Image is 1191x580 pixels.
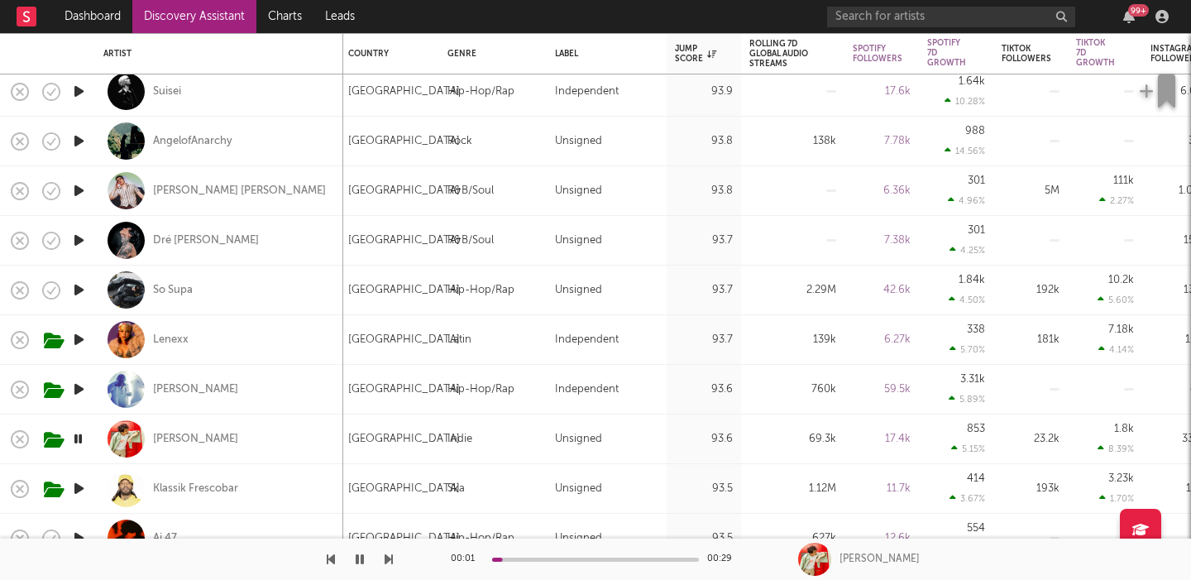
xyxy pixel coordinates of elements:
div: 93.8 [675,181,733,201]
div: Unsigned [555,529,602,549]
div: [PERSON_NAME] [153,432,238,447]
div: 5M [1002,181,1059,201]
div: [GEOGRAPHIC_DATA] [348,429,460,449]
div: 93.6 [675,380,733,400]
div: 853 [967,424,985,434]
div: 93.7 [675,231,733,251]
div: 4.96 % [948,195,985,206]
a: Ai 47 [153,531,177,546]
div: 10.2k [1108,275,1134,285]
a: Suisei [153,84,181,99]
div: 59.5k [853,380,911,400]
div: [PERSON_NAME] [153,382,238,397]
div: 00:29 [707,549,740,569]
button: 99+ [1123,10,1135,23]
div: [GEOGRAPHIC_DATA] [348,330,460,350]
div: 7.38k [853,231,911,251]
div: 1.64k [959,76,985,87]
div: Latin [447,330,471,350]
div: 301 [968,175,985,186]
div: [GEOGRAPHIC_DATA] [348,380,460,400]
div: 5.15 % [951,443,985,454]
div: AngelofAnarchy [153,134,232,149]
div: R&B/Soul [447,181,494,201]
div: 69.3k [749,429,836,449]
div: 10.28 % [945,96,985,107]
div: 17.6k [853,82,911,102]
a: [PERSON_NAME] [PERSON_NAME] [153,184,326,199]
div: 42.6k [853,280,911,300]
div: Hip-Hop/Rap [447,82,514,102]
div: 00:01 [451,549,484,569]
div: Genre [447,49,530,59]
div: R&B/Soul [447,231,494,251]
div: Tiktok Followers [1002,44,1051,64]
div: Unsigned [555,479,602,499]
div: 7.18k [1108,324,1134,335]
div: Jump Score [675,44,716,64]
div: 11.7k [853,479,911,499]
div: [GEOGRAPHIC_DATA] [348,479,460,499]
a: Klassik Frescobar [153,482,238,496]
div: 138k [749,132,836,151]
div: 4.25 % [949,245,985,256]
div: Unsigned [555,429,602,449]
div: 1.8k [1114,424,1134,434]
a: Dré [PERSON_NAME] [153,233,259,248]
div: 99 + [1128,4,1149,17]
a: So Supa [153,283,193,298]
div: 12.6k [853,529,911,549]
div: Label [555,49,650,59]
div: 93.7 [675,280,733,300]
div: Unsigned [555,231,602,251]
div: 3.23k [1108,473,1134,484]
div: 414 [967,473,985,484]
div: 93.8 [675,132,733,151]
div: 3.67 % [949,493,985,504]
div: 6.36k [853,181,911,201]
a: Lenexx [153,333,189,348]
div: 301 [968,225,985,236]
div: 4.14 % [1098,344,1134,355]
div: [GEOGRAPHIC_DATA] [348,231,460,251]
div: Rolling 7D Global Audio Streams [749,39,811,69]
div: 5.89 % [949,394,985,405]
input: Search for artists [827,7,1075,27]
div: Hip-Hop/Rap [447,529,514,549]
div: Tiktok 7D Growth [1076,38,1115,68]
div: 554 [967,523,985,534]
div: 93.9 [675,82,733,102]
div: 14.56 % [945,146,985,156]
div: [GEOGRAPHIC_DATA] [348,280,460,300]
div: 93.6 [675,429,733,449]
div: Spotify Followers [853,44,902,64]
div: Country [348,49,423,59]
div: Independent [555,82,619,102]
div: 93.7 [675,330,733,350]
div: [GEOGRAPHIC_DATA] [348,82,460,102]
div: 627k [749,529,836,549]
div: 93.5 [675,529,733,549]
div: Hip-Hop/Rap [447,280,514,300]
div: 760k [749,380,836,400]
div: Unsigned [555,280,602,300]
div: 193k [1002,479,1059,499]
div: 1.70 % [1099,493,1134,504]
div: Indie [447,429,472,449]
div: 7.78k [853,132,911,151]
div: 93.5 [675,479,733,499]
div: 1.12M [749,479,836,499]
div: Unsigned [555,132,602,151]
div: Ska [447,479,465,499]
div: Spotify 7D Growth [927,38,966,68]
div: 338 [967,324,985,335]
div: Artist [103,49,327,59]
div: Hip-Hop/Rap [447,380,514,400]
div: 181k [1002,330,1059,350]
